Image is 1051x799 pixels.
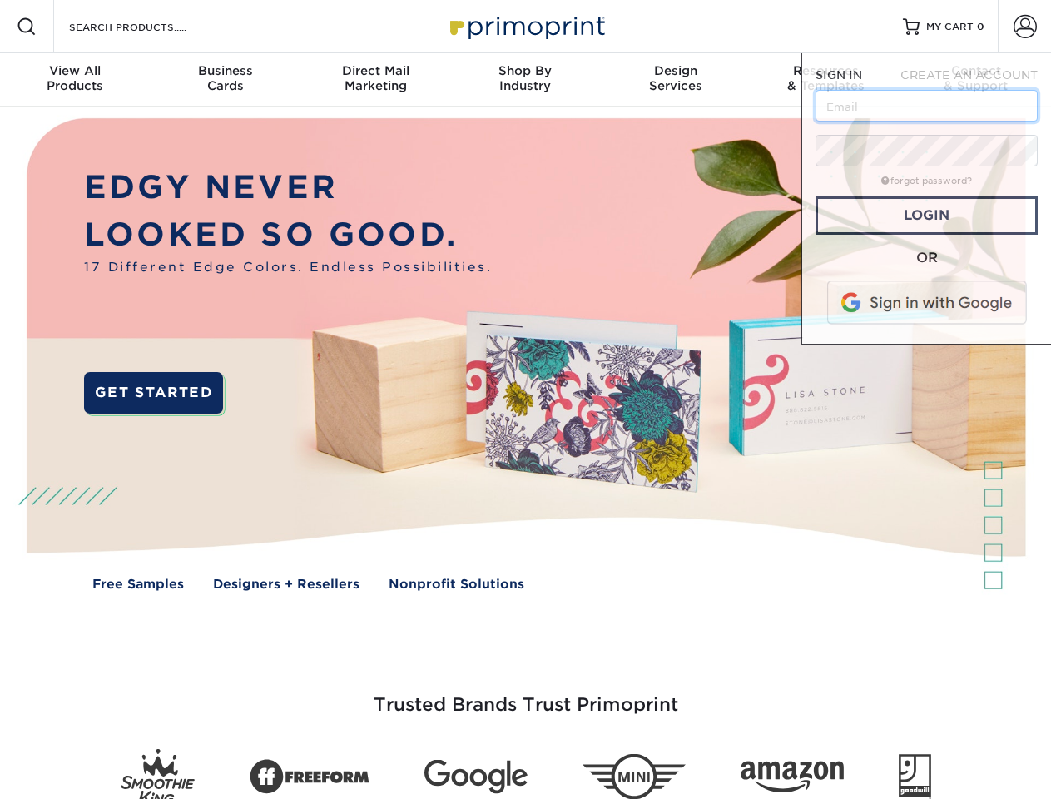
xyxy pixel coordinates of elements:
h3: Trusted Brands Trust Primoprint [39,654,1013,736]
div: Industry [450,63,600,93]
span: Design [601,63,751,78]
a: Shop ByIndustry [450,53,600,107]
p: LOOKED SO GOOD. [84,211,492,259]
input: Email [816,90,1038,122]
a: forgot password? [881,176,972,186]
span: MY CART [926,20,974,34]
div: OR [816,248,1038,268]
div: Cards [150,63,300,93]
a: Login [816,196,1038,235]
span: SIGN IN [816,68,862,82]
span: Direct Mail [300,63,450,78]
span: Resources [751,63,900,78]
a: Direct MailMarketing [300,53,450,107]
span: 17 Different Edge Colors. Endless Possibilities. [84,258,492,277]
a: Nonprofit Solutions [389,575,524,594]
div: Marketing [300,63,450,93]
a: Resources& Templates [751,53,900,107]
div: & Templates [751,63,900,93]
input: SEARCH PRODUCTS..... [67,17,230,37]
span: Shop By [450,63,600,78]
img: Google [424,760,528,794]
img: Primoprint [443,8,609,44]
a: DesignServices [601,53,751,107]
iframe: Google Customer Reviews [4,748,141,793]
span: CREATE AN ACCOUNT [900,68,1038,82]
a: GET STARTED [84,372,223,414]
a: BusinessCards [150,53,300,107]
span: 0 [977,21,984,32]
img: Goodwill [899,754,931,799]
a: Designers + Resellers [213,575,359,594]
p: EDGY NEVER [84,164,492,211]
a: Free Samples [92,575,184,594]
div: Services [601,63,751,93]
img: Amazon [741,762,844,793]
span: Business [150,63,300,78]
